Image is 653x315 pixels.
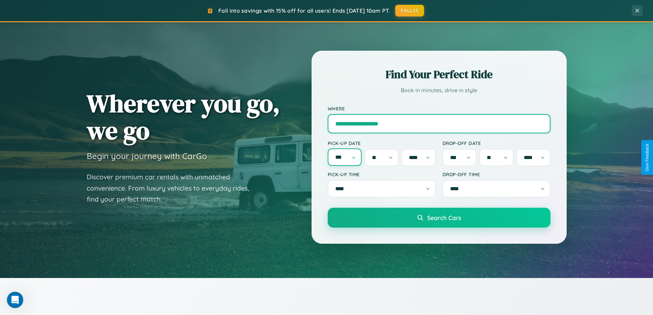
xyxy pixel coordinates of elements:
[87,171,258,205] p: Discover premium car rentals with unmatched convenience. From luxury vehicles to everyday rides, ...
[443,171,551,177] label: Drop-off Time
[395,5,424,16] button: FALL15
[443,140,551,146] label: Drop-off Date
[7,292,23,308] iframe: Intercom live chat
[328,106,551,111] label: Where
[87,90,280,144] h1: Wherever you go, we go
[645,144,650,171] div: Give Feedback
[328,140,436,146] label: Pick-up Date
[218,7,390,14] span: Fall into savings with 15% off for all users! Ends [DATE] 10am PT.
[328,85,551,95] p: Book in minutes, drive in style
[87,151,207,161] h3: Begin your journey with CarGo
[328,67,551,82] h2: Find Your Perfect Ride
[328,171,436,177] label: Pick-up Time
[427,214,461,221] span: Search Cars
[328,208,551,228] button: Search Cars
